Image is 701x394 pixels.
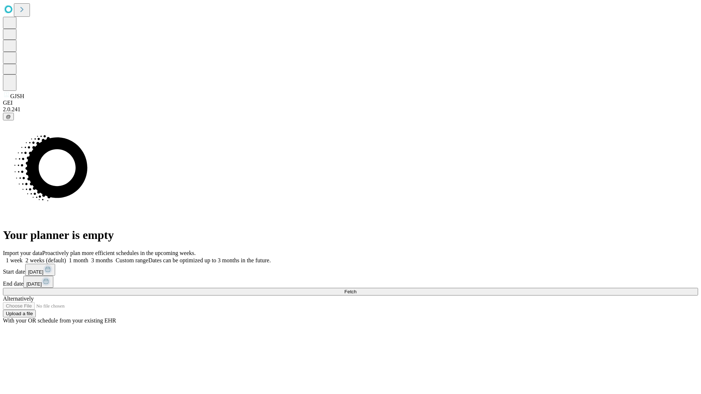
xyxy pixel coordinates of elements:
button: @ [3,113,14,120]
button: Upload a file [3,310,36,317]
span: [DATE] [28,269,43,275]
span: With your OR schedule from your existing EHR [3,317,116,324]
span: Dates can be optimized up to 3 months in the future. [148,257,271,263]
span: 3 months [91,257,113,263]
h1: Your planner is empty [3,228,698,242]
span: Alternatively [3,295,34,302]
div: 2.0.241 [3,106,698,113]
span: 2 weeks (default) [26,257,66,263]
button: [DATE] [25,264,55,276]
span: Proactively plan more efficient schedules in the upcoming weeks. [42,250,196,256]
div: End date [3,276,698,288]
span: Custom range [116,257,148,263]
button: Fetch [3,288,698,295]
span: Fetch [344,289,356,294]
span: Import your data [3,250,42,256]
span: @ [6,114,11,119]
span: [DATE] [26,281,42,287]
span: GJSH [10,93,24,99]
span: 1 month [69,257,88,263]
div: GEI [3,100,698,106]
span: 1 week [6,257,23,263]
button: [DATE] [23,276,53,288]
div: Start date [3,264,698,276]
